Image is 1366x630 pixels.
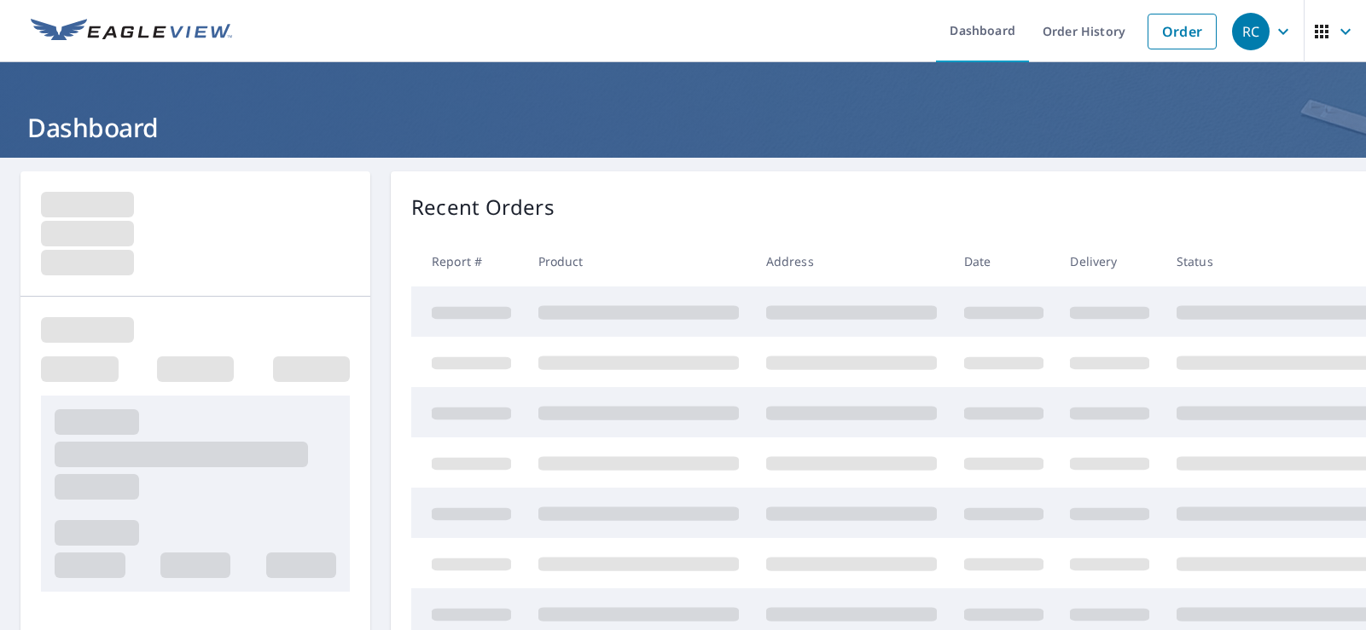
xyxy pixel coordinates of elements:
p: Recent Orders [411,192,555,223]
th: Delivery [1056,236,1163,286]
th: Product [525,236,753,286]
th: Date [950,236,1057,286]
a: Order [1148,14,1217,49]
img: EV Logo [31,19,232,44]
th: Address [753,236,950,286]
h1: Dashboard [20,110,1346,145]
div: RC [1232,13,1270,50]
th: Report # [411,236,525,286]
